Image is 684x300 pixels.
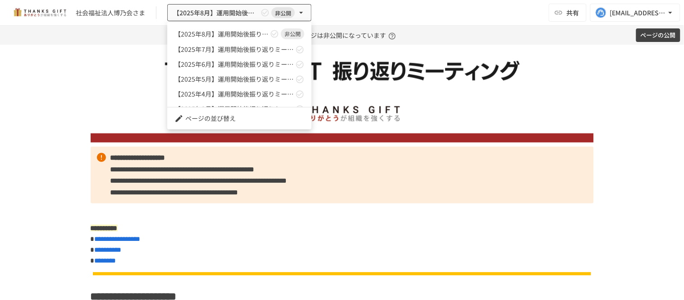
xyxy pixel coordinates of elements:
[174,104,294,114] span: 【2025年3月】運用開始後振り返りミーティング
[167,111,312,126] li: ページの並び替え
[174,29,268,39] span: 【2025年8月】運用開始後振り返りミーティング
[174,89,294,99] span: 【2025年4月】運用開始後振り返りミーティング
[174,45,294,54] span: 【2025年7月】運用開始後振り返りミーティング
[174,60,294,69] span: 【2025年6月】運用開始後振り返りミーティング
[281,30,304,38] span: 非公開
[174,74,294,84] span: 【2025年5月】運用開始後振り返りミーティング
